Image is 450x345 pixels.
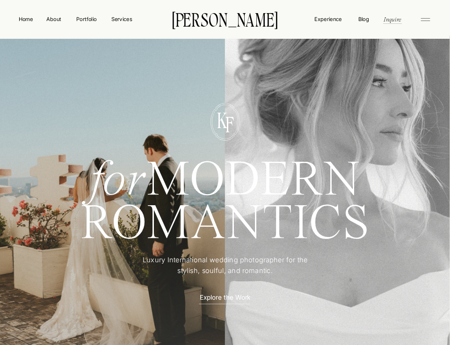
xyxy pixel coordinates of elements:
a: About [45,15,62,22]
h1: ROMANTICS [53,203,398,244]
p: Luxury International wedding photographer for the stylish, soulful, and romantic. [131,255,319,277]
a: Inquire [383,14,402,23]
a: Experience [314,15,343,23]
a: Blog [356,15,370,22]
a: Services [110,15,132,23]
p: K [212,109,232,129]
i: for [90,157,146,206]
a: [PERSON_NAME] [160,11,290,27]
h1: MODERN [53,160,398,196]
p: F [219,114,240,133]
a: Portfolio [73,15,100,23]
a: Explore the Work [192,293,258,301]
a: Home [17,15,35,23]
